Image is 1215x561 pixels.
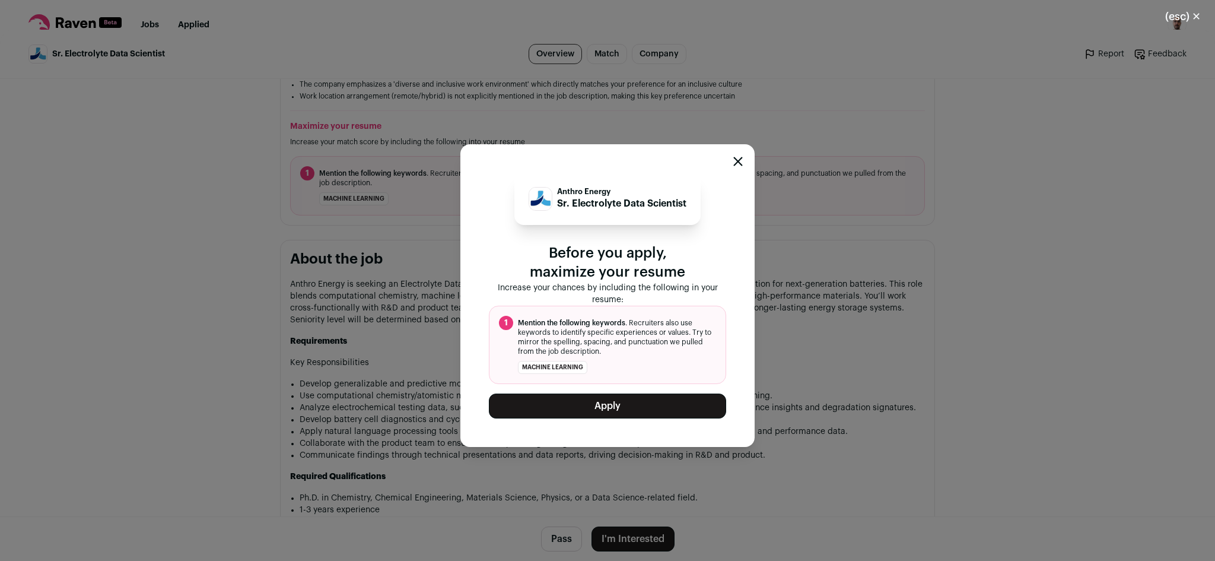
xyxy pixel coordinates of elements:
button: Close modal [733,157,743,166]
span: . Recruiters also use keywords to identify specific experiences or values. Try to mirror the spel... [518,318,716,356]
button: Close modal [1151,4,1215,30]
p: Anthro Energy [557,187,686,196]
img: f18d0661292b9f4057075d79dfe754a778828a936c3d3a4b761ecbab5315f575.jpg [529,188,552,210]
li: machine learning [518,361,587,374]
button: Apply [489,394,726,419]
p: Before you apply, maximize your resume [489,244,726,282]
span: Mention the following keywords [518,319,625,327]
p: Increase your chances by including the following in your resume: [489,282,726,306]
span: 1 [499,316,513,330]
p: Sr. Electrolyte Data Scientist [557,196,686,211]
